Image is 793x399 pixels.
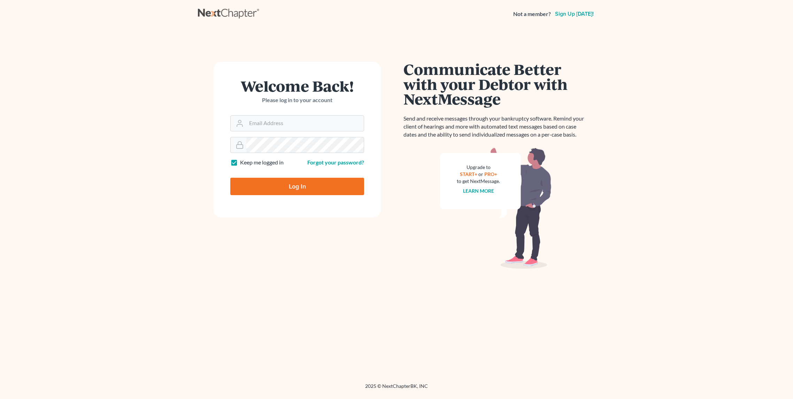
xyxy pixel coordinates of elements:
[230,78,364,93] h1: Welcome Back!
[457,178,500,185] div: to get NextMessage.
[484,171,497,177] a: PRO+
[554,11,595,17] a: Sign up [DATE]!
[240,159,284,167] label: Keep me logged in
[513,10,551,18] strong: Not a member?
[230,178,364,195] input: Log In
[460,171,477,177] a: START+
[403,62,588,106] h1: Communicate Better with your Debtor with NextMessage
[463,188,494,194] a: Learn more
[230,96,364,104] p: Please log in to your account
[457,164,500,171] div: Upgrade to
[403,115,588,139] p: Send and receive messages through your bankruptcy software. Remind your client of hearings and mo...
[198,383,595,395] div: 2025 © NextChapterBK, INC
[440,147,552,269] img: nextmessage_bg-59042aed3d76b12b5cd301f8e5b87938c9018125f34e5fa2b7a6b67550977c72.svg
[478,171,483,177] span: or
[246,116,364,131] input: Email Address
[307,159,364,166] a: Forgot your password?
